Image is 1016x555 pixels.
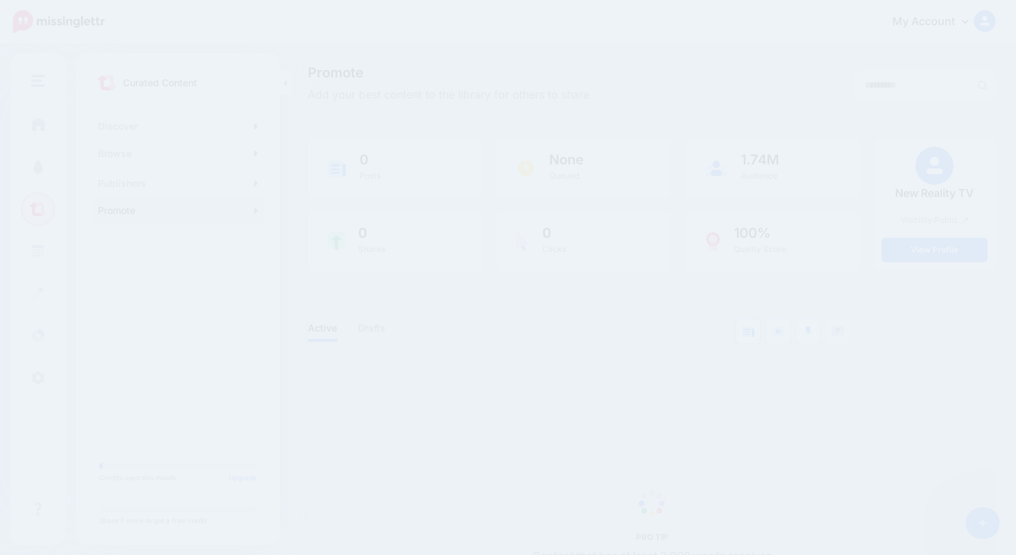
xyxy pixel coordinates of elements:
[879,5,996,39] a: My Account
[741,171,777,181] span: Audience
[881,185,987,202] p: New Reality TV
[328,232,345,251] img: share-green.png
[358,226,385,240] span: 0
[549,171,579,181] span: Queued
[123,75,197,91] p: Curated Content
[705,232,720,252] img: prize-red.png
[525,532,779,542] h5: PRO TIP
[742,326,754,337] img: article-blue.png
[832,325,844,337] img: chat-square-grey.png
[328,160,346,176] img: article-blue.png
[308,320,338,336] a: Active
[881,213,987,227] p: Visibility:
[549,153,584,166] span: None
[31,75,45,87] img: menu.png
[772,327,784,336] img: video-blue.png
[962,217,969,224] img: pencil.png
[360,153,381,166] span: 0
[542,244,566,254] span: Clicks
[92,113,264,140] a: Discover
[92,197,264,224] a: Promote
[92,140,264,167] a: Browse
[92,170,264,197] a: Publishers
[734,226,786,240] span: 100%
[308,66,589,79] span: Promote
[358,320,386,336] a: Drafts
[741,153,779,166] span: 1.74M
[934,215,969,225] a: Public
[915,147,953,185] img: user_default_image.png
[734,244,786,254] span: Quality Score
[98,75,116,90] img: curate.png
[516,159,536,178] img: clock.png
[803,325,813,338] img: microphone.png
[977,80,987,90] img: search-grey-6.png
[542,226,566,240] span: 0
[705,160,727,177] img: users-blue.png
[360,171,381,181] span: Posts
[358,244,385,254] span: Shares
[516,232,529,251] img: pointer-purple.png
[881,238,987,262] a: View Profile
[13,10,105,33] img: Missinglettr
[308,86,589,104] span: Add your best content to the library for others to share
